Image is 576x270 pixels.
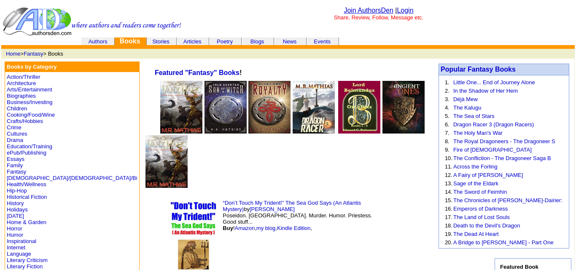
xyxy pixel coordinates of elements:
[223,225,233,231] b: Buy
[445,147,449,153] font: 9.
[209,41,210,42] img: cleardot.gif
[453,197,563,203] a: The Chronicles of [PERSON_NAME]-Dairier:
[445,88,449,94] font: 2.
[453,239,554,246] a: A Bridge to [PERSON_NAME] - Part One
[7,187,27,194] a: Hip-Hop
[7,105,27,112] a: Children
[7,194,47,200] a: Historical Fiction
[445,197,452,203] font: 15.
[445,214,452,220] font: 17.
[445,180,452,187] font: 13.
[7,80,36,86] a: Architecture
[82,41,83,42] img: cleardot.gif
[7,175,137,181] a: [DEMOGRAPHIC_DATA]/[DEMOGRAPHIC_DATA]/Bi
[145,135,188,188] img: 62342.jpg
[453,113,495,119] a: The Sea of Stars
[445,121,449,128] font: 6.
[241,41,242,42] img: cleardot.gif
[205,81,247,134] img: 52879.jpg
[7,156,24,162] a: Essays
[453,206,508,212] a: Emperors of Darkness
[445,189,452,195] font: 14.
[445,155,452,161] font: 10.
[217,38,233,45] a: Poetry
[453,189,507,195] a: The Sword of Feimhin
[445,231,452,237] font: 19.
[7,162,23,168] a: Family
[382,81,425,134] img: 44082.jpg
[176,41,177,42] img: cleardot.gif
[7,124,22,131] a: Crime
[445,96,449,102] font: 3.
[334,14,423,21] font: Share, Review, Follow, Message etc.
[453,231,499,237] a: The Dead At Heart
[89,38,108,45] a: Authors
[445,172,452,178] font: 12.
[7,86,52,93] a: Arts/Entertainment
[155,69,242,76] b: !
[223,206,372,231] font: by Poseidon. [GEOGRAPHIC_DATA]. Murder. Humor. Priestess. Good stuff... ! , , ,
[397,7,413,14] a: Login
[445,138,449,144] font: 8.
[453,104,482,111] a: The Kalugu
[114,41,115,42] img: cleardot.gif
[248,81,291,134] img: 65326.jpg
[453,163,498,170] a: Across the Forling
[453,214,510,220] a: The Land of Lost Souls
[7,137,23,143] a: Drama
[24,51,43,57] a: Fantasy
[250,206,295,212] a: [PERSON_NAME]
[7,257,48,263] a: Literary Criticism
[160,128,202,135] a: That Frigid Fargin Witch - Legend of Vanx Malic Book IV
[293,128,335,135] a: Dragon Racer 3 (Dragon Racers)
[248,128,291,135] a: Blood and Royalty - Dragoneer Saga Book Six
[7,244,25,251] a: Internet
[7,168,26,175] a: Fantasy
[7,200,24,206] a: History
[445,206,452,212] font: 16.
[445,222,452,229] font: 18.
[7,99,52,105] a: Business/Investing
[445,163,452,170] font: 11.
[7,64,57,70] b: Books by Category
[3,7,181,36] img: header_logo2.gif
[250,38,264,45] a: Blogs
[152,38,169,45] a: Stories
[120,37,140,45] font: Books
[453,172,523,178] a: A Fairy of [PERSON_NAME]
[6,51,63,57] font: > > Books
[384,214,418,265] img: shim.gif
[293,81,335,134] img: 76573.jpg
[453,79,535,86] a: Little One... End of Journey Alone
[426,242,428,244] img: shim.gif
[205,128,247,135] a: Cold Hearted Son of a Witch - The Dragoneer Saga Book II
[7,232,23,238] a: Humor
[338,81,380,134] img: 79656.jpg
[7,206,28,213] a: Holidays
[453,222,520,229] a: Death to the Devil's Dragon
[155,69,240,76] a: Featured "Fantasy" Books
[453,88,518,94] a: In the Shadow of Her Hem
[453,130,503,136] a: The Holy Man's War
[453,155,551,161] a: The Confliction - The Dragoneer Saga B
[183,38,202,45] a: Articles
[445,130,449,136] font: 7.
[7,118,43,124] a: Crafts/Hobbies
[7,251,31,257] a: Language
[283,38,297,45] a: News
[395,7,413,14] font: |
[7,112,55,118] a: Cooking/Food/Wine
[7,150,46,156] a: ePub/Publishing
[277,225,311,231] a: Kindle Edition
[81,41,82,42] img: cleardot.gif
[7,143,52,150] a: Education/Training
[445,113,449,119] font: 5.
[6,51,21,57] a: Home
